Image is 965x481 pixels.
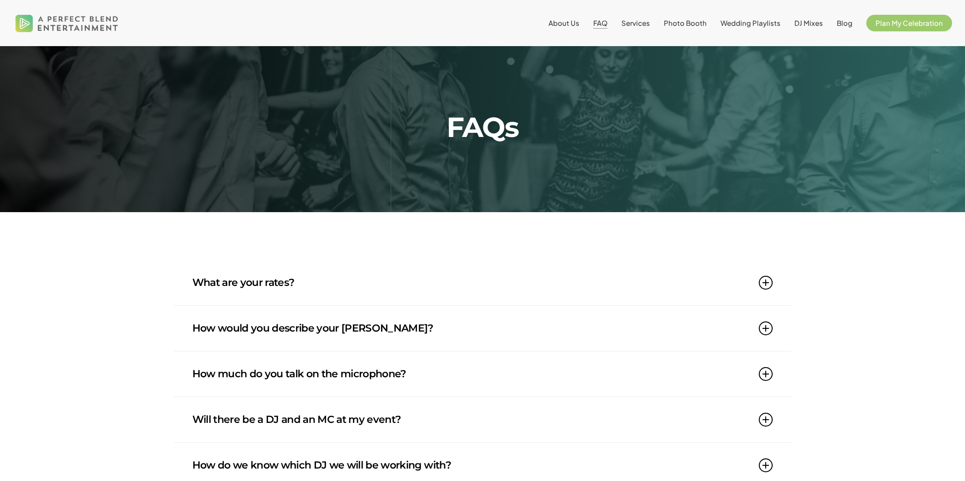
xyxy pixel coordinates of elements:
[837,19,852,27] a: Blog
[664,18,707,27] span: Photo Booth
[721,19,780,27] a: Wedding Playlists
[721,18,780,27] span: Wedding Playlists
[837,18,852,27] span: Blog
[192,351,773,397] a: How much do you talk on the microphone?
[621,19,650,27] a: Services
[192,397,773,442] a: Will there be a DJ and an MC at my event?
[593,18,608,27] span: FAQ
[593,19,608,27] a: FAQ
[548,19,579,27] a: About Us
[664,19,707,27] a: Photo Booth
[251,113,714,141] h2: FAQs
[876,18,943,27] span: Plan My Celebration
[621,18,650,27] span: Services
[192,260,773,305] a: What are your rates?
[192,306,773,351] a: How would you describe your [PERSON_NAME]?
[548,18,579,27] span: About Us
[13,6,121,40] img: A Perfect Blend Entertainment
[866,19,952,27] a: Plan My Celebration
[794,18,823,27] span: DJ Mixes
[794,19,823,27] a: DJ Mixes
